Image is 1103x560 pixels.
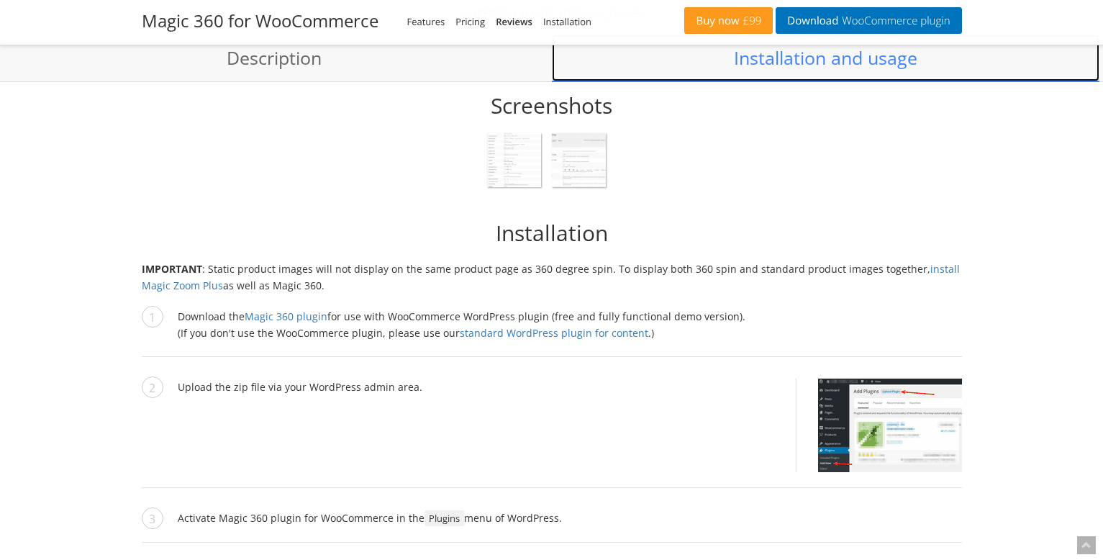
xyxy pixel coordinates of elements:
a: standard WordPress plugin for content [460,326,648,340]
a: Upload Magic 360 plugin for Jigoshop in WordPress admin area [796,379,962,472]
h2: Magic 360 for WooCommerce [142,11,378,32]
li: Upload the zip file via your WordPress admin area. [142,379,962,488]
strong: IMPORTANT [142,262,202,276]
a: Installation [543,15,591,28]
span: WooCommerce plugin [838,15,950,27]
img: Add a watermark to your product images thanks to Magic 360 plugin for WooCommerce [552,133,606,187]
span: £99 [740,15,762,27]
a: Pricing [455,15,485,28]
span: Plugins [425,510,464,526]
li: Download the for use with WooCommerce WordPress plugin (free and fully functional demo version). ... [142,308,962,357]
h2: Installation [142,220,962,246]
a: Buy now£99 [684,7,773,34]
a: Installation and usage [552,35,1100,82]
img: Magic 360 plugin for WooCommerce admin configuration page [487,133,541,187]
img: Upload Magic 360 plugin for Jigoshop in WordPress admin area [818,379,962,472]
a: DownloadWooCommerce plugin [776,7,961,34]
a: Features [407,15,445,28]
a: Reviews [496,15,532,28]
p: : Static product images will not display on the same product page as 360 degree spin. To display ... [142,261,962,294]
li: Activate Magic 360 plugin for WooCommerce in the menu of WordPress. [142,510,962,543]
h2: Screenshots [142,93,962,119]
a: Magic 360 plugin [245,310,327,323]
